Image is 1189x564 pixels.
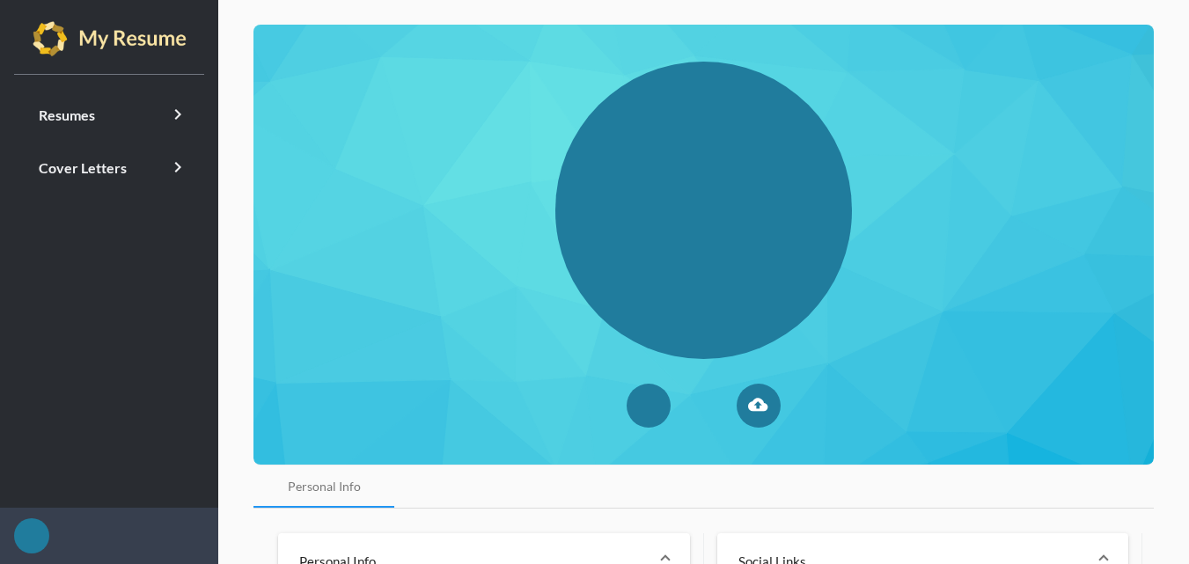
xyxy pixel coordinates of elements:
i: keyboard_arrow_right [167,157,188,178]
div: Personal Info [288,478,361,495]
span: Cover Letters [39,159,127,176]
mat-icon: cloud_upload [748,395,769,416]
span: Resumes [39,106,95,123]
i: keyboard_arrow_right [167,104,188,125]
img: my-resume-light.png [33,21,187,56]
